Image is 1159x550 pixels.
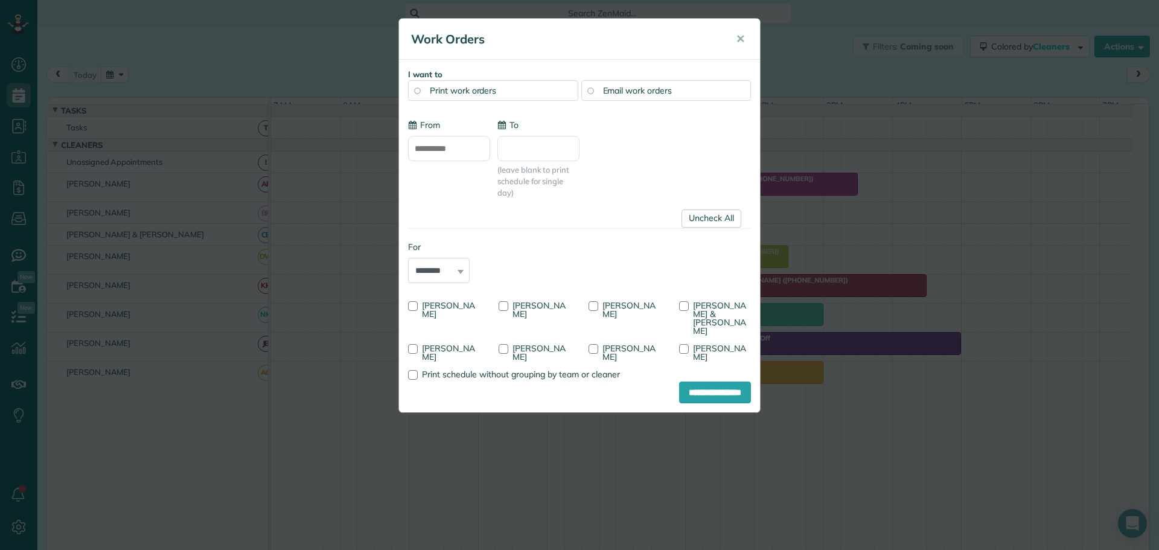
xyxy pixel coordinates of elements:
[414,88,420,94] input: Print work orders
[736,32,745,46] span: ✕
[408,69,442,79] strong: I want to
[497,119,519,131] label: To
[422,343,475,362] span: [PERSON_NAME]
[430,85,496,96] span: Print work orders
[587,88,593,94] input: Email work orders
[422,300,475,319] span: [PERSON_NAME]
[602,300,656,319] span: [PERSON_NAME]
[411,31,719,48] h5: Work Orders
[408,119,440,131] label: From
[422,369,620,380] span: Print schedule without grouping by team or cleaner
[512,300,566,319] span: [PERSON_NAME]
[682,209,741,228] a: Uncheck All
[603,85,672,96] span: Email work orders
[602,343,656,362] span: [PERSON_NAME]
[497,164,579,199] span: (leave blank to print schedule for single day)
[512,343,566,362] span: [PERSON_NAME]
[408,241,470,253] label: For
[693,343,746,362] span: [PERSON_NAME]
[693,300,746,336] span: [PERSON_NAME] & [PERSON_NAME]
